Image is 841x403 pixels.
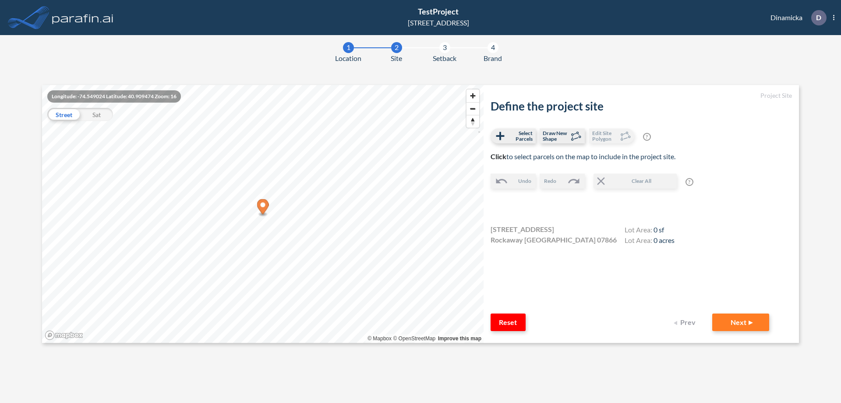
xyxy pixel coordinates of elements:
span: to select parcels on the map to include in the project site. [491,152,675,160]
button: Zoom out [466,102,479,115]
span: TestProject [418,7,459,16]
span: 0 acres [654,236,675,244]
span: Setback [433,53,456,64]
span: Location [335,53,361,64]
div: Dinamicka [757,10,834,25]
h5: Project Site [491,92,792,100]
span: Undo [518,177,531,185]
div: 2 [391,42,402,53]
button: Prev [668,314,703,331]
span: Brand [484,53,502,64]
button: Reset bearing to north [466,115,479,128]
span: Draw New Shape [543,130,569,142]
div: 4 [488,42,498,53]
span: Site [391,53,402,64]
a: Mapbox [367,335,392,342]
p: D [816,14,821,21]
span: Clear All [608,177,676,185]
canvas: Map [42,85,484,343]
span: ? [686,178,693,186]
span: Rockaway [GEOGRAPHIC_DATA] 07866 [491,235,617,245]
img: logo [50,9,115,26]
span: ? [643,133,651,141]
span: [STREET_ADDRESS] [491,224,554,235]
a: Mapbox homepage [45,330,83,340]
b: Click [491,152,506,160]
button: Zoom in [466,89,479,102]
a: OpenStreetMap [393,335,435,342]
a: Improve this map [438,335,481,342]
span: Select Parcels [507,130,533,142]
button: Reset [491,314,526,331]
div: 1 [343,42,354,53]
span: 0 sf [654,225,664,234]
button: Next [712,314,769,331]
div: 3 [439,42,450,53]
div: Street [47,108,80,121]
span: Redo [544,177,556,185]
h4: Lot Area: [625,236,675,246]
button: Clear All [594,174,677,189]
div: [STREET_ADDRESS] [408,18,469,28]
div: Map marker [257,199,269,217]
div: Sat [80,108,113,121]
button: Redo [540,174,585,189]
h4: Lot Area: [625,225,675,236]
button: Undo [491,174,536,189]
div: Longitude: -74.549024 Latitude: 40.909474 Zoom: 16 [47,90,181,103]
span: Edit Site Polygon [592,130,618,142]
h2: Define the project site [491,100,792,113]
